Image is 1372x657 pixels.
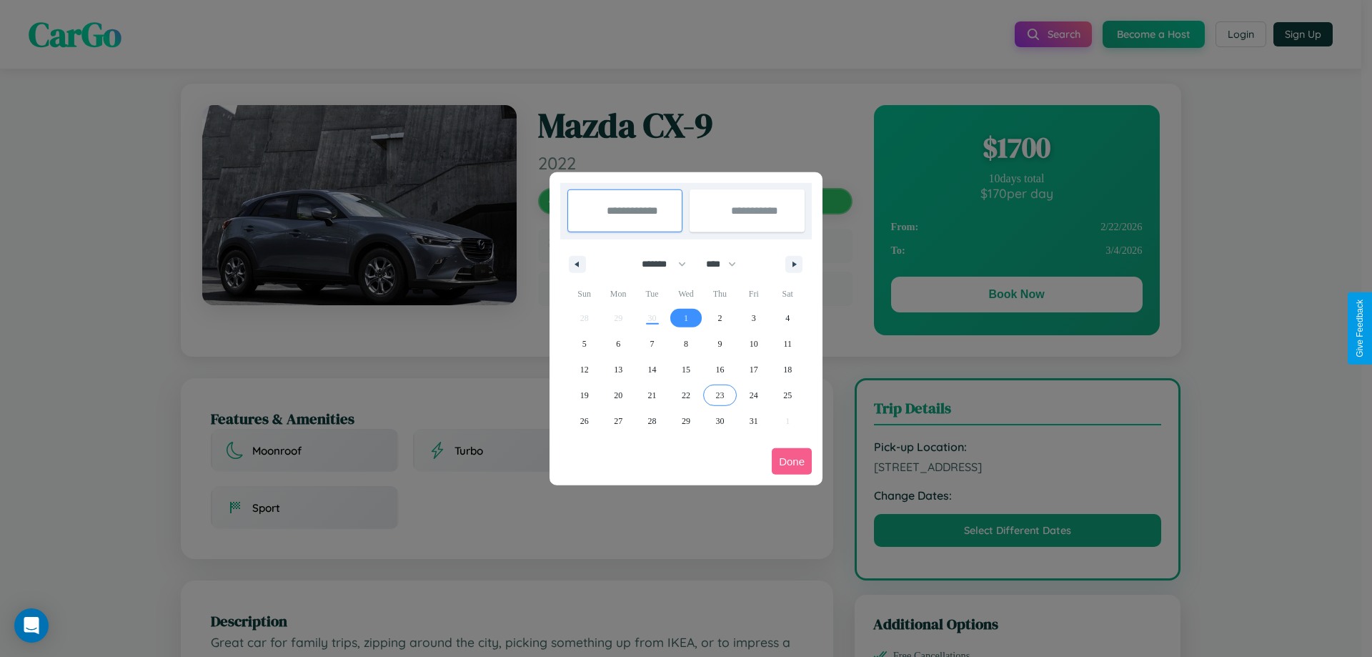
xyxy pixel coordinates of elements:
button: 3 [737,305,770,331]
span: 9 [717,331,722,357]
span: 4 [785,305,790,331]
button: 16 [703,357,737,382]
span: 1 [684,305,688,331]
span: Fri [737,282,770,305]
button: 14 [635,357,669,382]
button: 6 [601,331,635,357]
button: 30 [703,408,737,434]
span: 5 [582,331,587,357]
button: 4 [771,305,805,331]
span: 19 [580,382,589,408]
button: Done [772,448,812,475]
button: 25 [771,382,805,408]
span: 8 [684,331,688,357]
button: 2 [703,305,737,331]
button: 29 [669,408,702,434]
span: 20 [614,382,622,408]
span: 29 [682,408,690,434]
button: 13 [601,357,635,382]
span: 12 [580,357,589,382]
span: 15 [682,357,690,382]
span: 6 [616,331,620,357]
button: 17 [737,357,770,382]
span: 21 [648,382,657,408]
span: Sat [771,282,805,305]
span: Tue [635,282,669,305]
button: 12 [567,357,601,382]
button: 23 [703,382,737,408]
button: 18 [771,357,805,382]
button: 8 [669,331,702,357]
button: 21 [635,382,669,408]
button: 22 [669,382,702,408]
button: 15 [669,357,702,382]
span: 27 [614,408,622,434]
span: Sun [567,282,601,305]
span: Mon [601,282,635,305]
button: 7 [635,331,669,357]
span: 22 [682,382,690,408]
div: Give Feedback [1355,300,1365,357]
span: 23 [715,382,724,408]
button: 24 [737,382,770,408]
span: 31 [750,408,758,434]
button: 31 [737,408,770,434]
button: 26 [567,408,601,434]
button: 28 [635,408,669,434]
span: 28 [648,408,657,434]
span: 26 [580,408,589,434]
button: 27 [601,408,635,434]
span: 25 [783,382,792,408]
span: Wed [669,282,702,305]
span: 14 [648,357,657,382]
span: 11 [783,331,792,357]
span: 3 [752,305,756,331]
span: 16 [715,357,724,382]
button: 19 [567,382,601,408]
button: 10 [737,331,770,357]
span: 2 [717,305,722,331]
button: 20 [601,382,635,408]
span: 13 [614,357,622,382]
span: 18 [783,357,792,382]
span: 30 [715,408,724,434]
span: 17 [750,357,758,382]
span: 7 [650,331,655,357]
span: 24 [750,382,758,408]
span: 10 [750,331,758,357]
button: 9 [703,331,737,357]
div: Open Intercom Messenger [14,608,49,643]
button: 5 [567,331,601,357]
button: 11 [771,331,805,357]
button: 1 [669,305,702,331]
span: Thu [703,282,737,305]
